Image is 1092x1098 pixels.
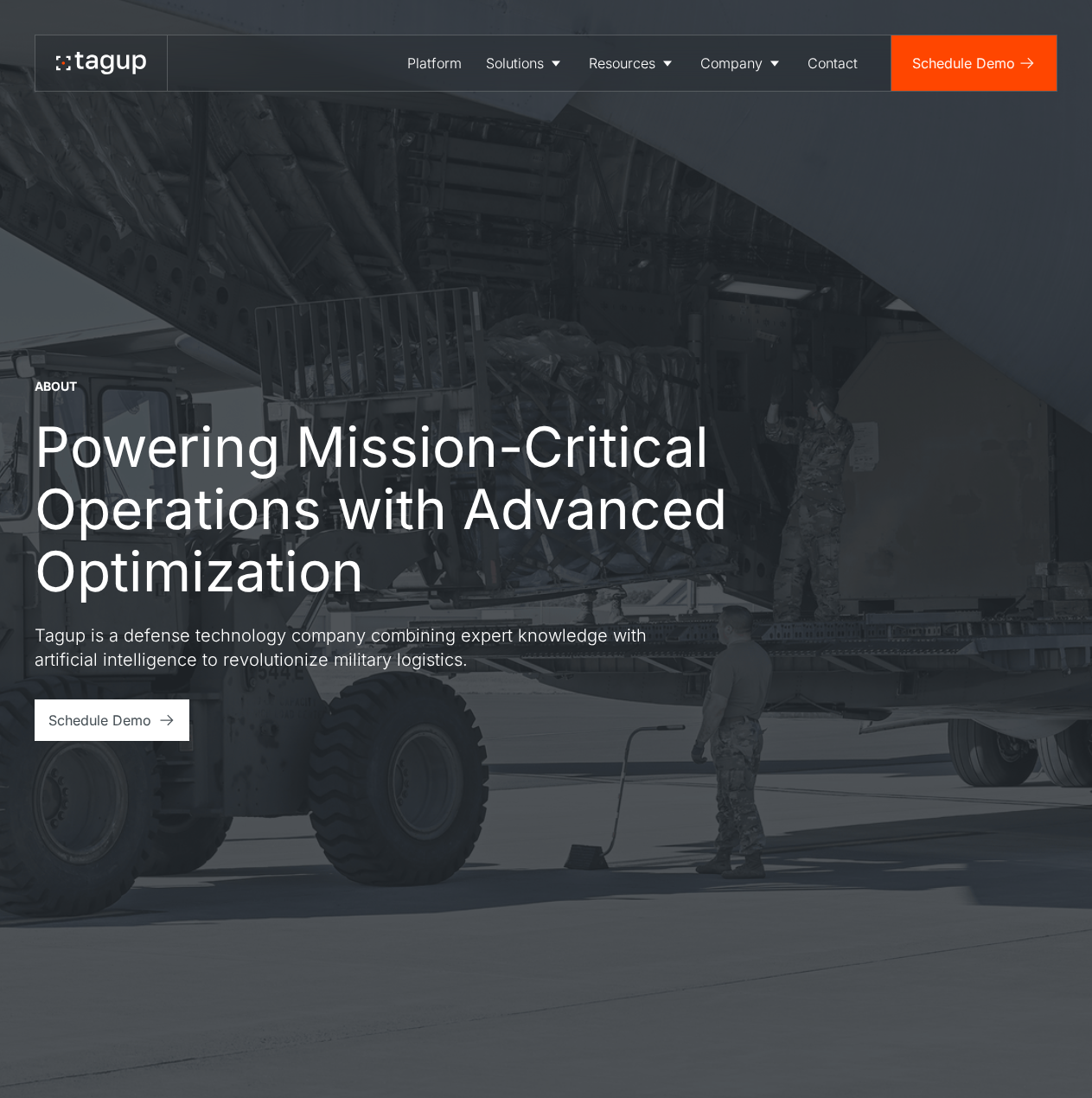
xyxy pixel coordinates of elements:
[912,53,1015,73] div: Schedule Demo
[35,378,77,395] div: About
[486,53,544,73] div: Solutions
[474,35,577,91] a: Solutions
[577,35,688,91] a: Resources
[407,53,462,73] div: Platform
[700,53,763,73] div: Company
[35,699,189,741] a: Schedule Demo
[35,623,657,672] p: Tagup is a defense technology company combining expert knowledge with artificial intelligence to ...
[395,35,474,91] a: Platform
[589,53,655,73] div: Resources
[808,53,858,73] div: Contact
[688,35,795,91] a: Company
[795,35,870,91] a: Contact
[48,710,151,731] div: Schedule Demo
[35,416,761,603] h1: Powering Mission-Critical Operations with Advanced Optimization
[891,35,1057,91] a: Schedule Demo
